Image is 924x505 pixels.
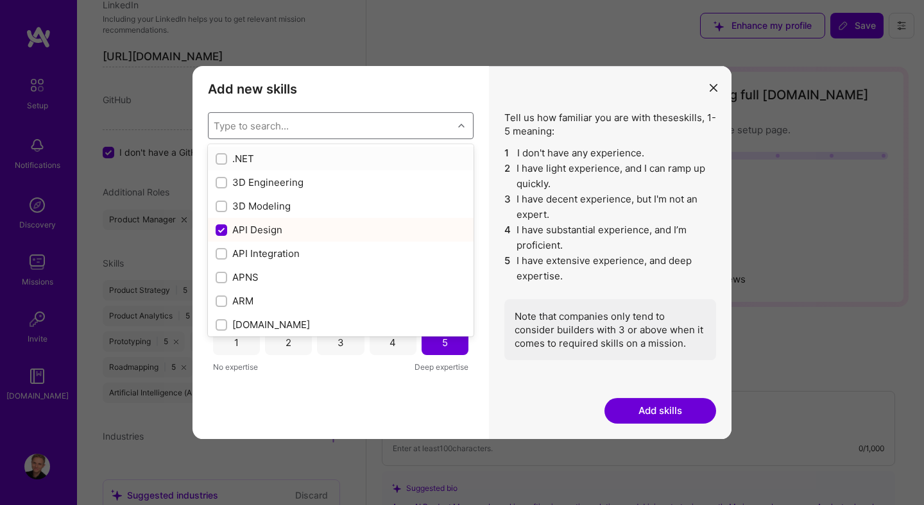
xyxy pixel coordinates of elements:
li: I have substantial experience, and I’m proficient. [504,222,716,253]
li: I have light experience, and I can ramp up quickly. [504,161,716,192]
span: Deep expertise [415,360,468,374]
span: 2 [504,161,511,192]
span: 4 [504,222,511,253]
h3: Add new skills [208,81,474,97]
span: 5 [504,253,511,284]
div: API Design [216,223,466,236]
div: [DOMAIN_NAME] [216,318,466,331]
div: 5 [442,336,448,349]
span: 1 [504,145,512,161]
i: icon Close [710,84,717,92]
span: 3 [504,192,511,222]
div: 3D Modeling [216,199,466,213]
div: 3 [338,336,344,349]
li: I have decent experience, but I'm not an expert. [504,192,716,222]
li: I have extensive experience, and deep expertise. [504,253,716,284]
li: I don't have any experience. [504,145,716,161]
button: Add skills [604,398,716,424]
div: 1 [234,336,239,349]
div: Tell us how familiar you are with these skills , 1-5 meaning: [504,111,716,360]
div: 4 [389,336,396,349]
div: Note that companies only tend to consider builders with 3 or above when it comes to required skil... [504,299,716,360]
div: modal [193,66,732,439]
i: icon Chevron [458,122,465,129]
div: API Integration [216,247,466,260]
div: Type to search... [214,119,289,133]
div: .NET [216,152,466,165]
div: APNS [216,270,466,284]
div: ARM [216,294,466,308]
span: No expertise [213,360,258,374]
div: 3D Engineering [216,176,466,189]
div: 2 [286,336,291,349]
